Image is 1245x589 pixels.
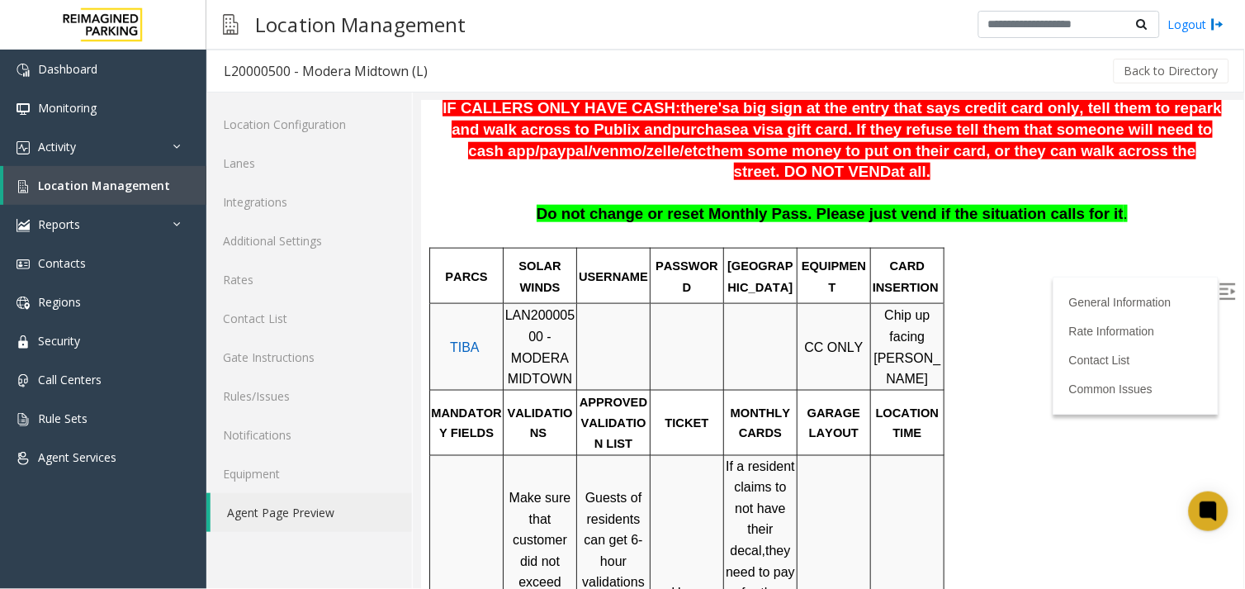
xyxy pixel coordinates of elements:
[251,20,320,37] span: purchase
[38,449,116,465] span: Agent Services
[172,41,221,59] span: venmo
[17,219,30,232] img: 'icon'
[1114,59,1229,83] button: Back to Directory
[386,306,443,340] span: GARAGE LAYOUT
[221,41,225,59] span: /
[97,159,143,193] span: SOLAR WINDS
[206,338,412,377] a: Gate Instructions
[206,105,412,144] a: Location Configuration
[158,169,227,183] span: USERNAME
[648,282,731,295] a: Common Issues
[206,416,412,454] a: Notifications
[244,316,288,329] span: TICKET
[38,411,88,426] span: Rule Sets
[38,139,76,154] span: Activity
[471,62,510,79] span: at all.
[1211,16,1224,33] img: logout
[38,255,86,271] span: Contacts
[286,41,775,80] span: them some money to put on their card, or they can walk across the street. DO NOT VEND
[206,377,412,416] a: Rules/Issues
[223,4,239,45] img: pageIcon
[383,240,442,254] span: CC ONLY
[234,159,297,193] span: PASSWORD
[206,221,412,260] a: Additional Settings
[453,207,520,285] span: Chip up facing [PERSON_NAME]
[263,41,286,59] span: etc
[310,306,373,340] span: MONTHLY CARDS
[17,141,30,154] img: 'icon'
[17,452,30,465] img: 'icon'
[38,294,81,310] span: Regions
[206,260,412,299] a: Rates
[247,4,474,45] h3: Location Management
[38,372,102,387] span: Call Centers
[84,207,154,285] span: LAN20000500 - MODERA MIDTOWN
[206,454,412,493] a: Equipment
[24,169,66,183] span: PARCS
[211,493,412,532] a: Agent Page Preview
[225,41,258,59] span: zelle
[648,224,734,237] a: Rate Information
[455,306,522,340] span: LOCATION TIME
[3,166,206,205] a: Location Management
[87,306,152,340] span: VALIDATIONS
[341,444,344,458] span: ,
[38,178,170,193] span: Location Management
[206,183,412,221] a: Integrations
[10,306,80,340] span: MANDATORY FIELDS
[258,41,263,59] span: /
[17,297,30,310] img: 'icon'
[17,335,30,349] img: 'icon'
[381,159,445,193] span: EQUIPMENT
[17,374,30,387] img: 'icon'
[17,258,30,271] img: 'icon'
[17,64,30,77] img: 'icon'
[224,60,428,82] div: L20000500 - Modera Midtown (L)
[38,100,97,116] span: Monitoring
[648,253,709,266] a: Contact List
[47,20,791,59] span: a visa gift card. If they refuse tell them that someone will need to cash app/
[648,195,750,208] a: General Information
[1168,16,1224,33] a: Logout
[116,104,703,121] span: Do not change or reset Monthly Pass. Please just vend if the situation calls for it
[17,413,30,426] img: 'icon'
[159,295,230,350] span: APPROVED VALIDATION LIST
[29,240,59,254] a: TIBA
[17,102,30,116] img: 'icon'
[38,333,80,349] span: Security
[306,159,372,193] span: [GEOGRAPHIC_DATA]
[161,391,227,532] span: Guests of residents can get 6-hour validations from the concierge
[118,41,167,59] span: paypal
[305,359,377,458] span: If a resident claims to not have their decal
[798,183,815,199] img: Open/Close Sidebar Menu
[206,299,412,338] a: Contact List
[38,61,97,77] span: Dashboard
[206,144,412,183] a: Lanes
[703,104,707,121] span: .
[38,216,80,232] span: Reports
[452,159,518,193] span: CARD INSERTION
[17,180,30,193] img: 'icon'
[168,41,172,59] span: /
